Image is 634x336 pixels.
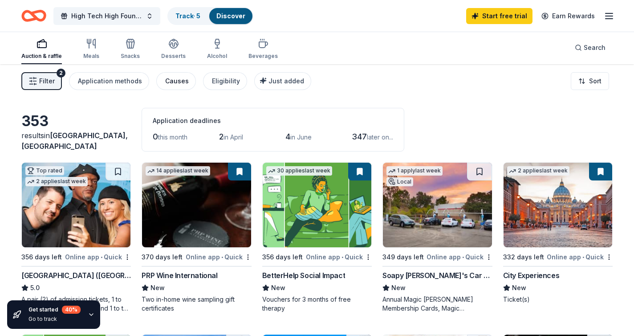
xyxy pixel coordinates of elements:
[589,76,601,86] span: Sort
[142,163,251,247] img: Image for PRP Wine International
[382,252,424,262] div: 349 days left
[78,76,142,86] div: Application methods
[142,270,217,281] div: PRP Wine International
[25,166,64,175] div: Top rated
[290,133,312,141] span: in June
[21,112,131,130] div: 353
[262,162,372,313] a: Image for BetterHelp Social Impact30 applieslast week356 days leftOnline app•QuickBetterHelp Soci...
[142,252,183,262] div: 370 days left
[367,133,393,141] span: later on...
[212,76,240,86] div: Eligibility
[21,252,62,262] div: 356 days left
[216,12,245,20] a: Discover
[582,254,584,261] span: •
[568,39,613,57] button: Search
[146,166,210,176] div: 14 applies last week
[28,306,81,314] div: Get started
[207,35,227,64] button: Alcohol
[186,251,252,262] div: Online app Quick
[101,254,102,261] span: •
[503,252,544,262] div: 332 days left
[306,251,372,262] div: Online app Quick
[153,132,158,141] span: 0
[584,42,606,53] span: Search
[462,254,464,261] span: •
[30,283,40,293] span: 5.0
[512,283,526,293] span: New
[382,162,492,313] a: Image for Soapy Joe's Car Wash1 applylast weekLocal349 days leftOnline app•QuickSoapy [PERSON_NAM...
[21,131,128,151] span: in
[352,132,367,141] span: 347
[382,270,492,281] div: Soapy [PERSON_NAME]'s Car Wash
[121,35,140,64] button: Snacks
[21,270,131,281] div: [GEOGRAPHIC_DATA] ([GEOGRAPHIC_DATA])
[224,133,243,141] span: in April
[161,53,186,60] div: Desserts
[262,252,303,262] div: 356 days left
[262,270,345,281] div: BetterHelp Social Impact
[28,316,81,323] div: Go to track
[386,166,443,176] div: 1 apply last week
[341,254,343,261] span: •
[383,163,492,247] img: Image for Soapy Joe's Car Wash
[503,270,560,281] div: City Experiences
[142,295,251,313] div: Two in-home wine sampling gift certificates
[62,306,81,314] div: 40 %
[263,163,371,247] img: Image for BetterHelp Social Impact
[150,283,165,293] span: New
[57,69,65,78] div: 2
[427,251,492,262] div: Online app Quick
[207,53,227,60] div: Alcohol
[219,132,224,141] span: 2
[503,295,613,304] div: Ticket(s)
[507,166,569,176] div: 2 applies last week
[221,254,223,261] span: •
[262,295,372,313] div: Vouchers for 3 months of free therapy
[69,72,149,90] button: Application methods
[547,251,613,262] div: Online app Quick
[21,5,46,26] a: Home
[571,72,609,90] button: Sort
[83,35,99,64] button: Meals
[271,283,285,293] span: New
[153,115,393,126] div: Application deadlines
[53,7,160,25] button: High Tech High Foundation Gala
[22,163,130,247] img: Image for Hollywood Wax Museum (Hollywood)
[21,53,62,60] div: Auction & raffle
[21,35,62,64] button: Auction & raffle
[161,35,186,64] button: Desserts
[165,76,189,86] div: Causes
[175,12,200,20] a: Track· 5
[248,53,278,60] div: Beverages
[285,132,290,141] span: 4
[121,53,140,60] div: Snacks
[254,72,311,90] button: Just added
[248,35,278,64] button: Beverages
[21,72,62,90] button: Filter2
[382,295,492,313] div: Annual Magic [PERSON_NAME] Membership Cards, Magic [PERSON_NAME] Wash Cards
[158,133,187,141] span: this month
[21,130,131,152] div: results
[71,11,142,21] span: High Tech High Foundation Gala
[156,72,196,90] button: Causes
[504,163,612,247] img: Image for City Experiences
[65,251,131,262] div: Online app Quick
[39,76,55,86] span: Filter
[25,177,88,186] div: 2 applies last week
[503,162,613,304] a: Image for City Experiences2 applieslast week332 days leftOnline app•QuickCity ExperiencesNewTicke...
[21,162,131,313] a: Image for Hollywood Wax Museum (Hollywood)Top rated2 applieslast week356 days leftOnline app•Quic...
[391,283,406,293] span: New
[142,162,251,313] a: Image for PRP Wine International14 applieslast week370 days leftOnline app•QuickPRP Wine Internat...
[167,7,253,25] button: Track· 5Discover
[466,8,532,24] a: Start free trial
[386,177,413,186] div: Local
[21,131,128,151] span: [GEOGRAPHIC_DATA], [GEOGRAPHIC_DATA]
[203,72,247,90] button: Eligibility
[83,53,99,60] div: Meals
[536,8,600,24] a: Earn Rewards
[268,77,304,85] span: Just added
[266,166,332,176] div: 30 applies last week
